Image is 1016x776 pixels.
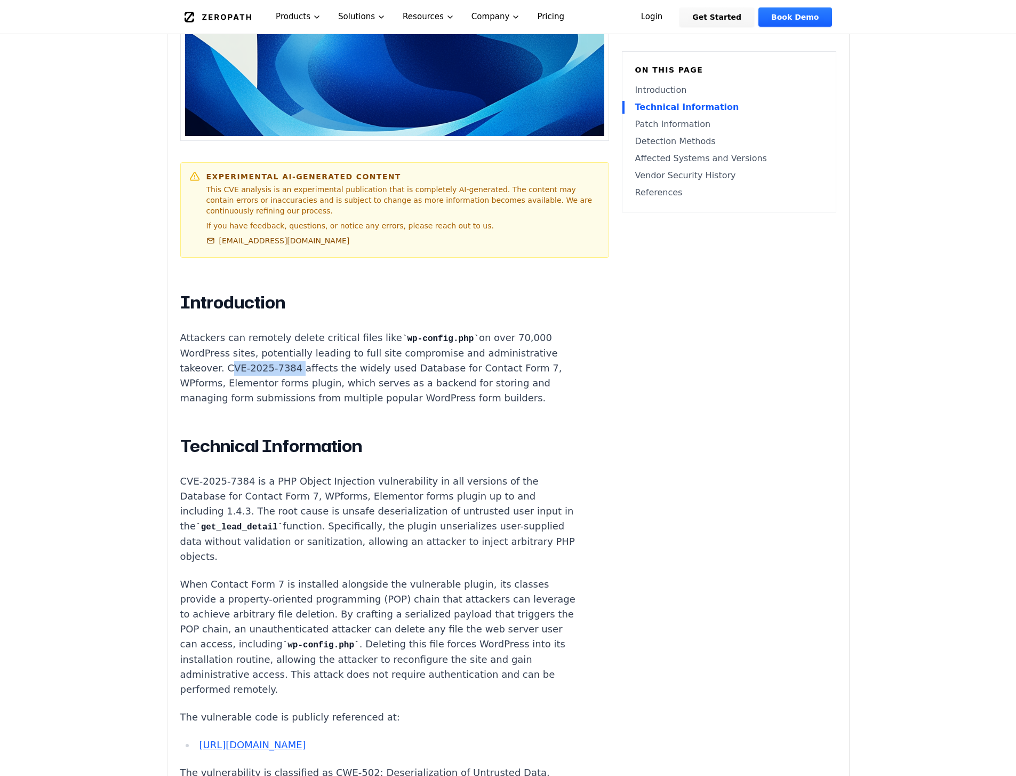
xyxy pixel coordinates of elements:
a: References [635,186,823,199]
p: The vulnerable code is publicly referenced at: [180,710,577,725]
p: CVE-2025-7384 is a PHP Object Injection vulnerability in all versions of the Database for Contact... [180,474,577,564]
code: get_lead_detail [196,522,283,532]
a: Detection Methods [635,135,823,148]
a: Book Demo [758,7,831,27]
h6: On this page [635,65,823,75]
h2: Introduction [180,292,577,313]
a: Get Started [679,7,754,27]
a: Affected Systems and Versions [635,152,823,165]
a: Introduction [635,84,823,97]
a: [URL][DOMAIN_NAME] [199,739,306,750]
p: This CVE analysis is an experimental publication that is completely AI-generated. The content may... [206,184,600,216]
code: wp-config.php [402,334,479,344]
a: Login [628,7,676,27]
a: [EMAIL_ADDRESS][DOMAIN_NAME] [206,235,350,246]
code: wp-config.php [283,640,359,650]
a: Patch Information [635,118,823,131]
p: When Contact Form 7 is installed alongside the vulnerable plugin, its classes provide a property-... [180,577,577,697]
p: If you have feedback, questions, or notice any errors, please reach out to us. [206,220,600,231]
h6: Experimental AI-Generated Content [206,171,600,182]
p: Attackers can remotely delete critical files like on over 70,000 WordPress sites, potentially lea... [180,330,577,406]
a: Technical Information [635,101,823,114]
h2: Technical Information [180,435,577,457]
a: Vendor Security History [635,169,823,182]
